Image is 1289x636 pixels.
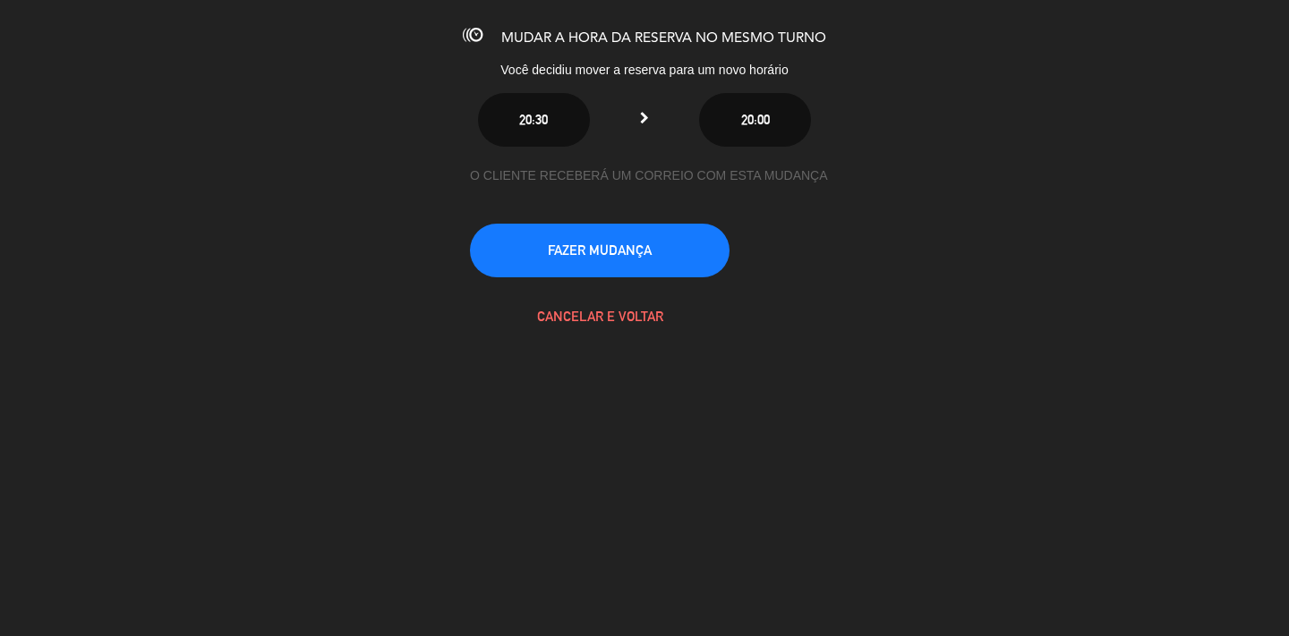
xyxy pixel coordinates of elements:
[349,60,940,81] div: Você decidiu mover a reserva para um novo horário
[699,93,811,147] button: 20:00
[478,93,590,147] button: 20:30
[519,112,548,127] span: 20:30
[470,165,819,186] div: O CLIENTE RECEBERÁ UM CORREIO COM ESTA MUDANÇA
[470,224,730,277] button: FAZER MUDANÇA
[741,112,770,127] span: 20:00
[501,31,826,46] span: MUDAR A HORA DA RESERVA NO MESMO TURNO
[470,290,730,343] button: CANCELAR E VOLTAR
